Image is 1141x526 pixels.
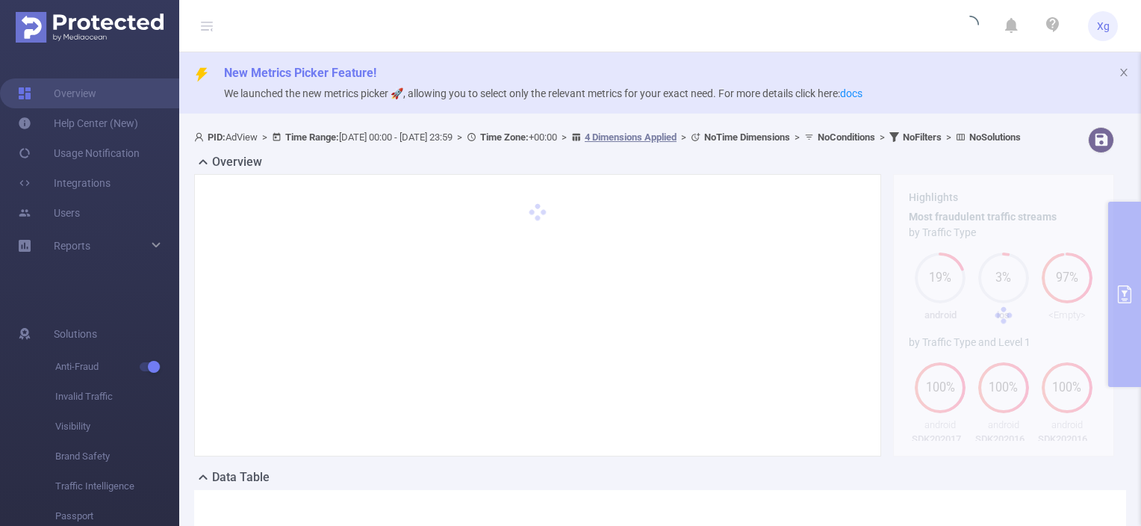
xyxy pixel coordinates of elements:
h2: Overview [212,153,262,171]
span: Anti-Fraud [55,352,179,382]
a: Help Center (New) [18,108,138,138]
span: Xg [1097,11,1110,41]
b: Time Range: [285,131,339,143]
b: PID: [208,131,226,143]
span: Traffic Intelligence [55,471,179,501]
span: > [875,131,889,143]
span: New Metrics Picker Feature! [224,66,376,80]
i: icon: close [1119,67,1129,78]
b: No Solutions [969,131,1021,143]
i: icon: loading [961,16,979,37]
span: > [557,131,571,143]
b: No Time Dimensions [704,131,790,143]
u: 4 Dimensions Applied [585,131,677,143]
span: > [790,131,804,143]
span: > [942,131,956,143]
span: > [677,131,691,143]
h2: Data Table [212,468,270,486]
i: icon: thunderbolt [194,67,209,82]
b: No Conditions [818,131,875,143]
span: We launched the new metrics picker 🚀, allowing you to select only the relevant metrics for your e... [224,87,862,99]
a: Reports [54,231,90,261]
i: icon: user [194,132,208,142]
span: Visibility [55,412,179,442]
span: Solutions [54,319,97,349]
span: > [453,131,467,143]
span: Reports [54,240,90,252]
span: Brand Safety [55,442,179,471]
a: Overview [18,78,96,108]
a: docs [840,87,862,99]
span: Invalid Traffic [55,382,179,412]
b: No Filters [903,131,942,143]
a: Usage Notification [18,138,140,168]
a: Integrations [18,168,111,198]
button: icon: close [1119,64,1129,81]
span: > [258,131,272,143]
img: Protected Media [16,12,164,43]
a: Users [18,198,80,228]
b: Time Zone: [480,131,529,143]
span: AdView [DATE] 00:00 - [DATE] 23:59 +00:00 [194,131,1021,143]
